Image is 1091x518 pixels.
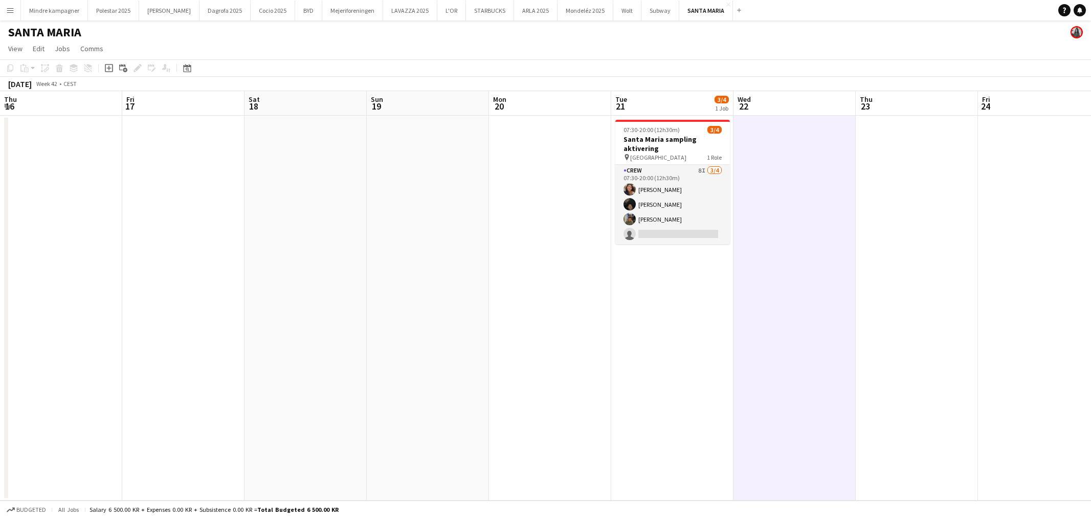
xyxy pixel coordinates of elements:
span: 23 [858,100,873,112]
span: 17 [125,100,135,112]
button: Dagrofa 2025 [199,1,251,20]
div: Salary 6 500.00 KR + Expenses 0.00 KR + Subsistence 0.00 KR = [90,506,339,513]
button: SANTA MARIA [679,1,733,20]
span: 1 Role [707,154,722,161]
span: Thu [860,95,873,104]
button: Mondeléz 2025 [558,1,613,20]
div: CEST [63,80,77,88]
button: L'OR [437,1,466,20]
span: Sat [249,95,260,104]
span: 3/4 [707,126,722,134]
span: Fri [126,95,135,104]
span: 24 [981,100,990,112]
span: Sun [371,95,383,104]
span: 07:30-20:00 (12h30m) [624,126,680,134]
span: Total Budgeted 6 500.00 KR [257,506,339,513]
button: Budgeted [5,504,48,515]
button: LAVAZZA 2025 [383,1,437,20]
span: 22 [736,100,751,112]
button: Mindre kampagner [21,1,88,20]
span: 20 [492,100,506,112]
span: [GEOGRAPHIC_DATA] [630,154,686,161]
button: STARBUCKS [466,1,514,20]
a: Jobs [51,42,74,55]
app-job-card: 07:30-20:00 (12h30m)3/4Santa Maria sampling aktivering [GEOGRAPHIC_DATA]1 RoleCrew8I3/407:30-20:0... [615,120,730,244]
span: Mon [493,95,506,104]
span: Fri [982,95,990,104]
span: Comms [80,44,103,53]
span: Edit [33,44,44,53]
span: 19 [369,100,383,112]
a: Edit [29,42,49,55]
span: Week 42 [34,80,59,88]
span: Wed [738,95,751,104]
app-card-role: Crew8I3/407:30-20:00 (12h30m)[PERSON_NAME][PERSON_NAME][PERSON_NAME] [615,165,730,244]
span: 3/4 [715,96,729,103]
span: All jobs [56,506,81,513]
span: 16 [3,100,17,112]
span: Jobs [55,44,70,53]
a: Comms [76,42,107,55]
button: [PERSON_NAME] [139,1,199,20]
h1: SANTA MARIA [8,25,81,40]
button: ARLA 2025 [514,1,558,20]
a: View [4,42,27,55]
span: Budgeted [16,506,46,513]
button: Cocio 2025 [251,1,295,20]
div: [DATE] [8,79,32,89]
button: Wolt [613,1,641,20]
button: Mejeriforeningen [322,1,383,20]
span: Thu [4,95,17,104]
span: 21 [614,100,627,112]
div: 1 Job [715,104,728,112]
app-user-avatar: Mia Tidemann [1071,26,1083,38]
button: BYD [295,1,322,20]
span: 18 [247,100,260,112]
span: Tue [615,95,627,104]
button: Polestar 2025 [88,1,139,20]
h3: Santa Maria sampling aktivering [615,135,730,153]
span: View [8,44,23,53]
button: Subway [641,1,679,20]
